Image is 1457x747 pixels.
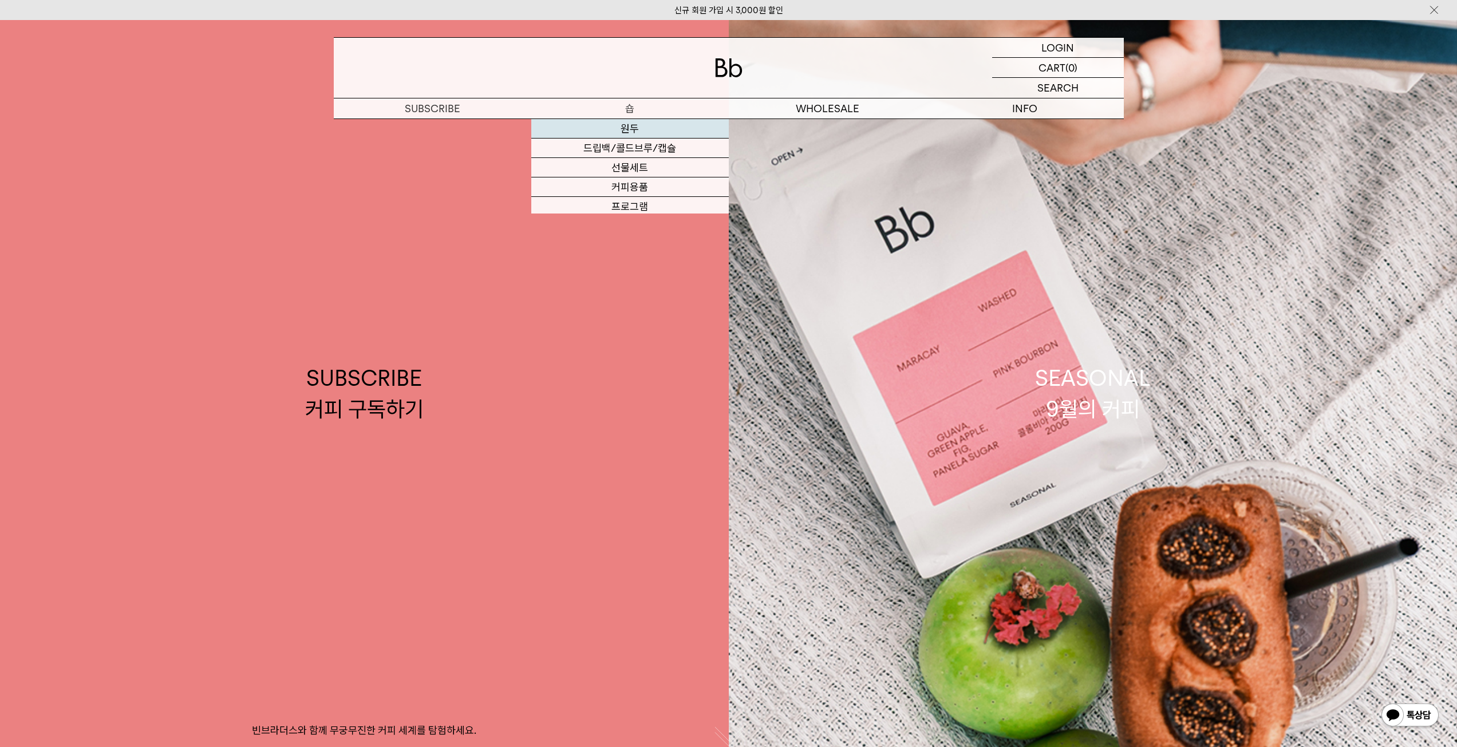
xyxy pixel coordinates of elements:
[926,98,1124,118] p: INFO
[334,98,531,118] a: SUBSCRIBE
[531,98,729,118] a: 숍
[715,58,743,77] img: 로고
[1380,702,1440,730] img: 카카오톡 채널 1:1 채팅 버튼
[1035,363,1151,424] div: SEASONAL 9월의 커피
[531,158,729,177] a: 선물세트
[531,197,729,216] a: 프로그램
[531,119,729,139] a: 원두
[992,58,1124,78] a: CART (0)
[305,363,424,424] div: SUBSCRIBE 커피 구독하기
[1041,38,1074,57] p: LOGIN
[531,139,729,158] a: 드립백/콜드브루/캡슐
[992,38,1124,58] a: LOGIN
[1065,58,1077,77] p: (0)
[674,5,783,15] a: 신규 회원 가입 시 3,000원 할인
[1037,78,1079,98] p: SEARCH
[531,177,729,197] a: 커피용품
[1039,58,1065,77] p: CART
[729,98,926,118] p: WHOLESALE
